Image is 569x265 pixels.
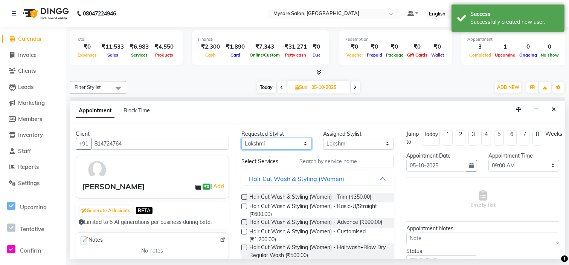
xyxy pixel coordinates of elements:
div: ₹11,533 [99,43,127,51]
span: Filter Stylist [75,84,101,90]
div: ₹0 [365,43,384,51]
span: Sun [293,84,310,90]
span: Hair Cut Wash & Styling (Women) - Advance (₹999.00) [249,218,382,228]
span: Sales [105,52,120,58]
div: Weeks [545,130,562,138]
span: Completed [467,52,493,58]
span: No show [539,52,561,58]
div: Success [470,10,559,18]
span: Gift Cards [405,52,429,58]
a: Reports [2,163,64,172]
span: Hair Cut Wash & Styling (Women) - Hairwash+Blow Dry Regular Wash (₹500.00) [249,244,388,259]
div: 1 [493,43,517,51]
a: Settings [2,179,64,188]
div: 0 [539,43,561,51]
span: Services [129,52,149,58]
button: Generate AI Insights [79,205,132,216]
div: Appointment Date [406,152,477,160]
div: Redemption [345,36,446,43]
span: Calendar [18,35,42,42]
div: ₹2,300 [198,43,223,51]
span: Prepaid [365,52,384,58]
span: Petty cash [284,52,308,58]
li: 2 [456,130,465,146]
span: | [211,182,225,191]
span: BETA [136,207,153,214]
div: ₹1,890 [223,43,248,51]
div: ₹0 [405,43,429,51]
div: Appointment [467,36,561,43]
div: Hair Cut Wash & Styling (Women) [249,174,344,183]
span: Inventory [18,131,43,138]
div: Appointment Time [488,152,559,160]
li: 1 [443,130,453,146]
a: Leads [2,83,64,92]
div: ₹7,343 [248,43,282,51]
div: ₹0 [429,43,446,51]
a: Inventory [2,131,64,139]
span: Wallet [429,52,446,58]
span: Upcoming [20,204,47,211]
div: Today [424,130,438,138]
span: Upcoming [493,52,517,58]
a: Invoice [2,51,64,60]
div: Status [406,247,477,255]
span: Staff [18,147,31,155]
input: Search by service name [296,156,394,167]
button: ADD NEW [495,82,521,93]
a: Members [2,115,64,124]
span: Confirm [20,247,41,254]
span: Reports [18,163,39,170]
span: Voucher [345,52,365,58]
span: Due [311,52,322,58]
span: No notes [141,247,163,255]
div: [PERSON_NAME] [82,181,145,192]
div: Finance [198,36,323,43]
div: Total [76,36,177,43]
a: Calendar [2,35,64,43]
span: Notes [79,236,103,245]
span: Clients [18,67,36,74]
div: ₹31,271 [282,43,310,51]
div: Assigned Stylist [323,130,394,138]
li: 5 [494,130,504,146]
span: Hair Cut Wash & Styling (Women) - Customised (₹1,200.00) [249,228,388,244]
button: Close [548,104,559,115]
div: 0 [517,43,539,51]
div: ₹6,983 [127,43,152,51]
span: Appointment [76,104,114,118]
span: Today [257,81,276,93]
img: avatar [86,159,108,181]
span: Empty list [470,190,496,209]
div: ₹4,550 [152,43,177,51]
span: Card [229,52,242,58]
li: 7 [520,130,529,146]
span: Tentative [20,225,44,233]
span: Leads [18,83,34,90]
a: Add [212,182,225,191]
span: Settings [18,179,40,187]
span: Hair Cut Wash & Styling (Women) - Basic-U/Straight (₹600.00) [249,202,388,218]
div: ₹0 [384,43,405,51]
div: Requested Stylist [241,130,312,138]
a: Marketing [2,99,64,107]
a: Clients [2,67,64,75]
span: ₹0 [203,184,211,190]
input: 2025-10-05 [310,82,347,93]
div: ₹0 [310,43,323,51]
div: Jump to [406,130,419,146]
button: Hair Cut Wash & Styling (Women) [244,172,391,185]
li: 3 [468,130,478,146]
div: Appointment Notes [406,225,559,233]
span: Hair Cut Wash & Styling (Women) - Trim (₹350.00) [249,193,371,202]
div: Limited to 5 AI generations per business during beta. [79,218,226,226]
span: Expenses [76,52,99,58]
span: Package [384,52,405,58]
span: ADD NEW [497,84,519,90]
b: 08047224946 [83,3,116,24]
span: Online/Custom [248,52,282,58]
button: +91 [76,138,92,150]
div: Select Services [236,158,290,165]
input: yyyy-mm-dd [406,160,466,172]
div: ₹0 [345,43,365,51]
